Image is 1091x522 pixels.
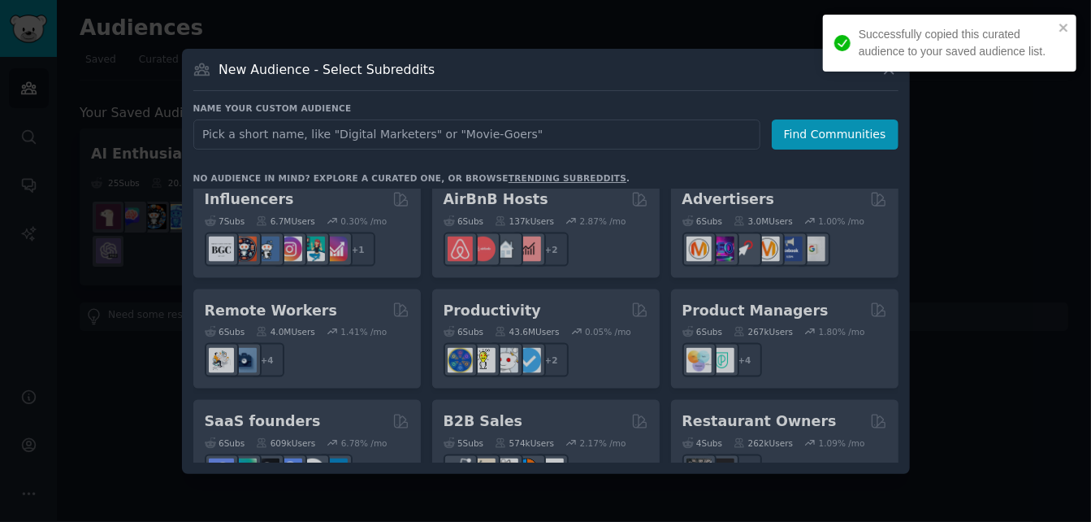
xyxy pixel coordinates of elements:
button: Find Communities [772,120,898,150]
h3: Name your custom audience [193,102,898,114]
div: Successfully copied this curated audience to your saved audience list. [859,26,1054,60]
h3: New Audience - Select Subreddits [219,61,435,78]
button: close [1059,21,1070,34]
div: No audience in mind? Explore a curated one, or browse . [193,172,630,184]
a: trending subreddits [509,173,626,183]
input: Pick a short name, like "Digital Marketers" or "Movie-Goers" [193,120,760,150]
